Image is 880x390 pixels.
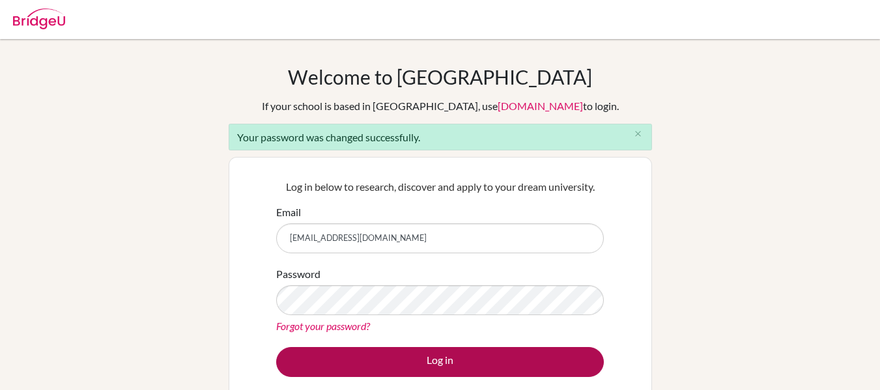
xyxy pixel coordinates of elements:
label: Email [276,204,301,220]
h1: Welcome to [GEOGRAPHIC_DATA] [288,65,592,89]
button: Log in [276,347,604,377]
i: close [633,129,643,139]
a: [DOMAIN_NAME] [498,100,583,112]
a: Forgot your password? [276,320,370,332]
div: Your password was changed successfully. [229,124,652,150]
div: If your school is based in [GEOGRAPHIC_DATA], use to login. [262,98,619,114]
button: Close [625,124,651,144]
label: Password [276,266,320,282]
img: Bridge-U [13,8,65,29]
p: Log in below to research, discover and apply to your dream university. [276,179,604,195]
